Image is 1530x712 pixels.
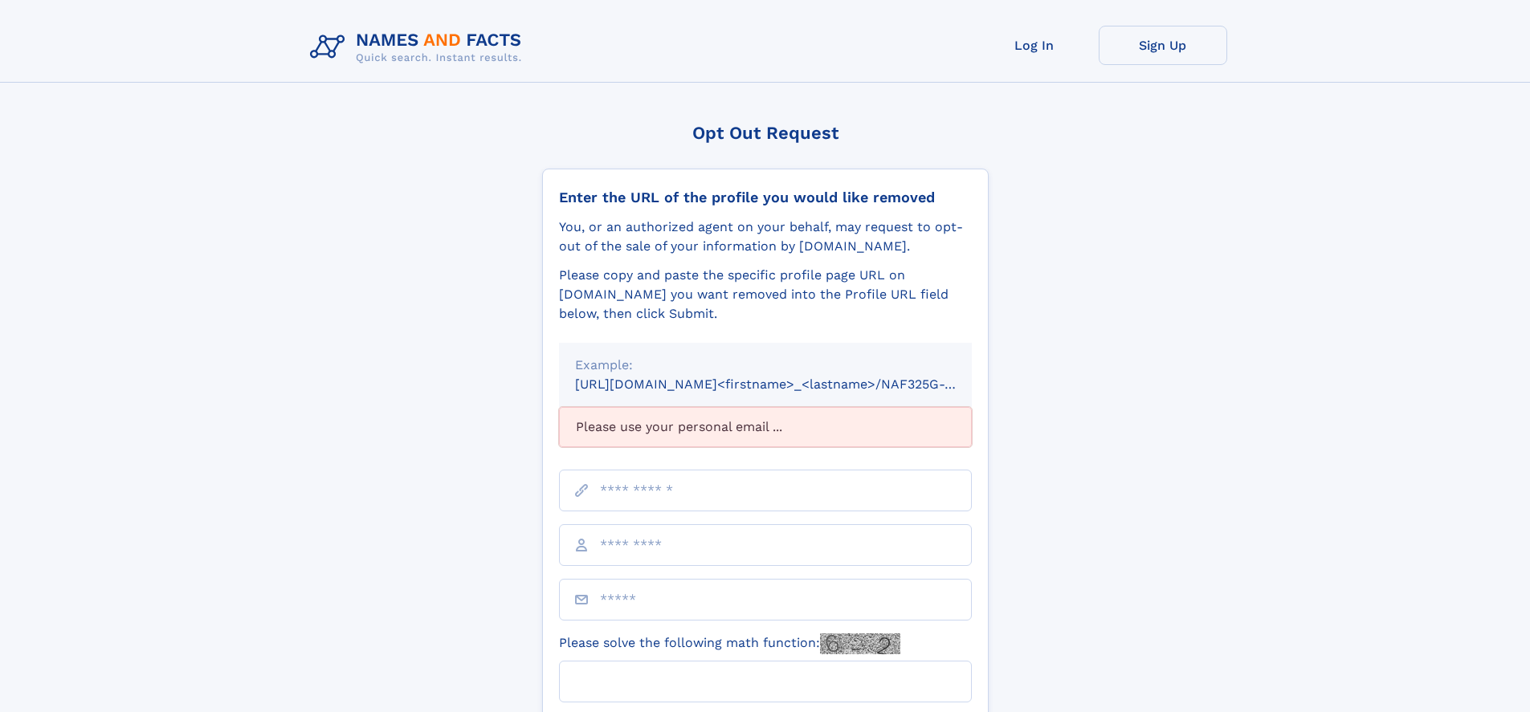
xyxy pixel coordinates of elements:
small: [URL][DOMAIN_NAME]<firstname>_<lastname>/NAF325G-xxxxxxxx [575,376,1002,392]
a: Sign Up [1099,26,1227,65]
div: Example: [575,356,956,375]
a: Log In [970,26,1099,65]
div: Please copy and paste the specific profile page URL on [DOMAIN_NAME] you want removed into the Pr... [559,266,972,323]
label: Please solve the following math function: [559,633,900,654]
div: You, or an authorized agent on your behalf, may request to opt-out of the sale of your informatio... [559,218,972,256]
img: Logo Names and Facts [304,26,535,69]
div: Enter the URL of the profile you would like removed [559,189,972,206]
div: Please use your personal email ... [559,407,972,447]
div: Opt Out Request [542,123,989,143]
